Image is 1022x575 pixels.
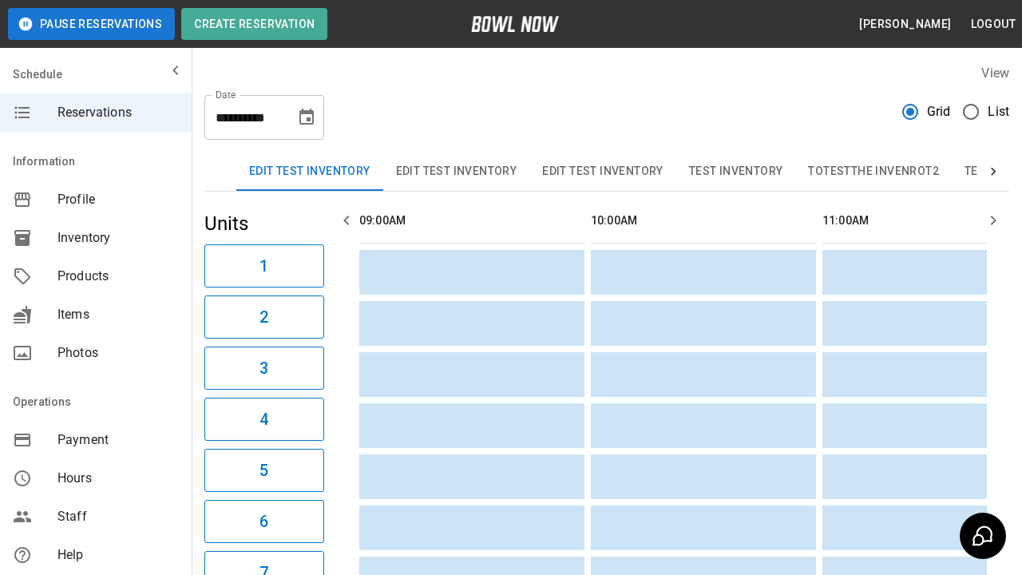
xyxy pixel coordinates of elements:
[57,430,179,450] span: Payment
[965,10,1022,39] button: Logout
[204,398,324,441] button: 4
[988,102,1009,121] span: List
[236,153,383,191] button: Edit Test Inventory
[204,295,324,339] button: 2
[204,211,324,236] h5: Units
[57,228,179,248] span: Inventory
[529,153,676,191] button: Edit Test Inventory
[981,65,1009,81] label: View
[676,153,796,191] button: Test Inventory
[259,458,268,483] h6: 5
[359,198,584,244] th: 09:00AM
[853,10,957,39] button: [PERSON_NAME]
[57,343,179,363] span: Photos
[591,198,816,244] th: 10:00AM
[259,304,268,330] h6: 2
[204,347,324,390] button: 3
[204,500,324,543] button: 6
[57,190,179,209] span: Profile
[204,449,324,492] button: 5
[471,16,559,32] img: logo
[795,153,952,191] button: TOTESTTHE INVENROT2
[181,8,327,40] button: Create Reservation
[259,355,268,381] h6: 3
[927,102,951,121] span: Grid
[259,406,268,432] h6: 4
[383,153,530,191] button: Edit Test Inventory
[57,267,179,286] span: Products
[57,507,179,526] span: Staff
[57,103,179,122] span: Reservations
[57,305,179,324] span: Items
[57,469,179,488] span: Hours
[57,545,179,565] span: Help
[259,253,268,279] h6: 1
[259,509,268,534] h6: 6
[291,101,323,133] button: Choose date, selected date is Aug 29, 2025
[204,244,324,287] button: 1
[236,153,977,191] div: inventory tabs
[8,8,175,40] button: Pause Reservations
